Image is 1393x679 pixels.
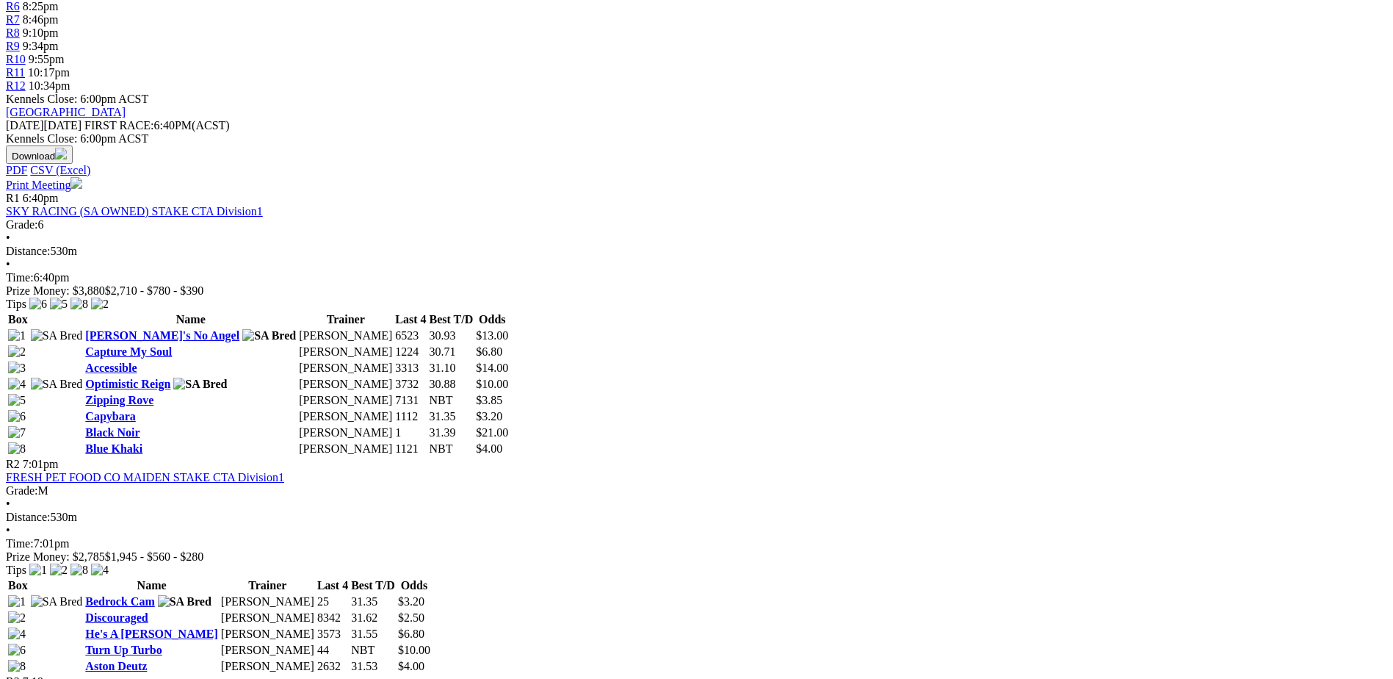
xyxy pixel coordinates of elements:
[6,484,1387,497] div: M
[85,362,137,374] a: Accessible
[84,578,218,593] th: Name
[6,298,26,310] span: Tips
[85,595,154,608] a: Bedrock Cam
[8,628,26,641] img: 4
[350,659,396,674] td: 31.53
[23,13,59,26] span: 8:46pm
[394,409,427,424] td: 1112
[298,361,393,376] td: [PERSON_NAME]
[6,524,10,536] span: •
[316,594,349,609] td: 25
[298,425,393,440] td: [PERSON_NAME]
[8,579,28,592] span: Box
[6,40,20,52] span: R9
[85,442,142,455] a: Blue Khaki
[316,643,349,658] td: 44
[23,458,59,470] span: 7:01pm
[6,497,10,510] span: •
[6,145,73,164] button: Download
[6,245,1387,258] div: 530m
[220,643,315,658] td: [PERSON_NAME]
[476,345,502,358] span: $6.80
[6,484,38,497] span: Grade:
[475,312,509,327] th: Odds
[6,164,1387,177] div: Download
[6,258,10,270] span: •
[6,79,26,92] span: R12
[394,328,427,343] td: 6523
[91,564,109,577] img: 4
[29,564,47,577] img: 1
[476,426,508,439] span: $21.00
[70,298,88,311] img: 8
[398,628,424,640] span: $6.80
[398,611,424,624] span: $2.50
[220,611,315,625] td: [PERSON_NAME]
[298,377,393,392] td: [PERSON_NAME]
[28,66,70,79] span: 10:17pm
[394,393,427,408] td: 7131
[85,345,172,358] a: Capture My Soul
[476,329,508,342] span: $13.00
[429,328,474,343] td: 30.93
[173,378,227,391] img: SA Bred
[316,627,349,642] td: 3573
[6,458,20,470] span: R2
[84,312,297,327] th: Name
[8,362,26,375] img: 3
[316,659,349,674] td: 2632
[23,40,59,52] span: 9:34pm
[350,578,396,593] th: Best T/D
[85,644,162,656] a: Turn Up Turbo
[220,627,315,642] td: [PERSON_NAME]
[429,312,474,327] th: Best T/D
[220,594,315,609] td: [PERSON_NAME]
[8,595,26,608] img: 1
[316,578,349,593] th: Last 4
[6,245,50,257] span: Distance:
[23,192,59,204] span: 6:40pm
[6,13,20,26] a: R7
[8,442,26,456] img: 8
[6,218,38,231] span: Grade:
[429,425,474,440] td: 31.39
[429,361,474,376] td: 31.10
[6,537,34,550] span: Time:
[6,26,20,39] a: R8
[8,329,26,342] img: 1
[30,164,90,176] a: CSV (Excel)
[6,218,1387,231] div: 6
[298,442,393,456] td: [PERSON_NAME]
[6,119,82,132] span: [DATE]
[394,361,427,376] td: 3313
[50,564,68,577] img: 2
[6,132,1387,145] div: Kennels Close: 6:00pm ACST
[158,595,211,608] img: SA Bred
[6,192,20,204] span: R1
[476,378,508,390] span: $10.00
[84,119,230,132] span: 6:40PM(ACST)
[8,313,28,326] span: Box
[394,377,427,392] td: 3732
[397,578,431,593] th: Odds
[8,660,26,673] img: 8
[31,378,83,391] img: SA Bred
[6,66,25,79] span: R11
[476,442,502,455] span: $4.00
[350,643,396,658] td: NBT
[31,595,83,608] img: SA Bred
[85,410,135,423] a: Capybara
[476,410,502,423] span: $3.20
[298,409,393,424] td: [PERSON_NAME]
[316,611,349,625] td: 8342
[50,298,68,311] img: 5
[6,93,148,105] span: Kennels Close: 6:00pm ACST
[398,595,424,608] span: $3.20
[429,409,474,424] td: 31.35
[394,312,427,327] th: Last 4
[429,442,474,456] td: NBT
[350,594,396,609] td: 31.35
[8,394,26,407] img: 5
